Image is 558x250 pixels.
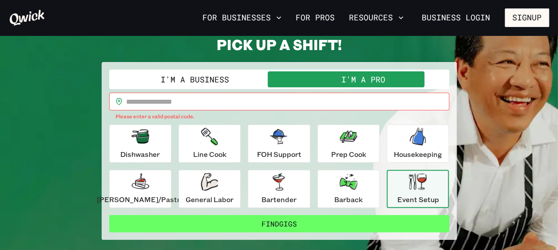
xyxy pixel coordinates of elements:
p: [PERSON_NAME]/Pastry [97,194,184,205]
button: Line Cook [178,125,241,163]
h2: PICK UP A SHIFT! [102,35,457,53]
p: Bartender [261,194,297,205]
button: Resources [345,10,407,25]
p: General Labor [186,194,233,205]
p: Dishwasher [120,149,160,160]
button: Event Setup [387,170,449,208]
button: I'm a Pro [279,71,447,87]
button: Dishwasher [109,125,171,163]
button: Housekeeping [387,125,449,163]
button: General Labor [178,170,241,208]
button: Barback [317,170,380,208]
p: Event Setup [397,194,439,205]
button: FindGigs [109,215,449,233]
p: FOH Support [257,149,301,160]
p: Prep Cook [331,149,366,160]
p: Please enter a valid postal code. [115,112,443,121]
button: [PERSON_NAME]/Pastry [109,170,171,208]
a: For Pros [292,10,338,25]
button: For Businesses [199,10,285,25]
button: I'm a Business [111,71,279,87]
a: Business Login [414,8,498,27]
button: Bartender [248,170,310,208]
button: Signup [505,8,549,27]
p: Barback [334,194,363,205]
p: Line Cook [193,149,226,160]
button: Prep Cook [317,125,380,163]
button: FOH Support [248,125,310,163]
p: Housekeeping [394,149,442,160]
